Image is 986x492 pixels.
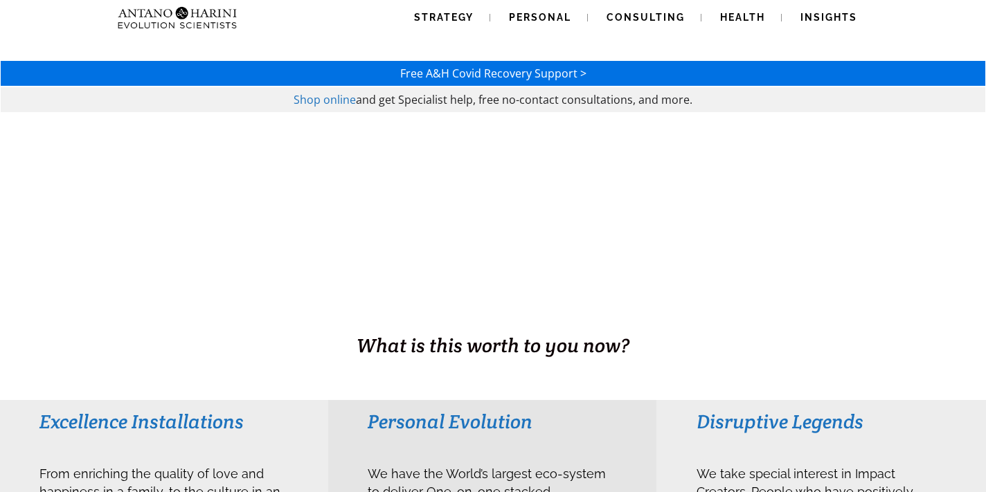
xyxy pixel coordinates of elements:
h3: Personal Evolution [368,409,618,434]
h1: BUSINESS. HEALTH. Family. Legacy [1,302,985,331]
span: What is this worth to you now? [357,333,629,358]
span: Personal [509,12,571,23]
span: Strategy [414,12,474,23]
h3: Excellence Installations [39,409,289,434]
h3: Disruptive Legends [697,409,947,434]
a: Shop online [294,92,356,107]
span: Consulting [607,12,685,23]
span: Health [720,12,765,23]
span: and get Specialist help, free no-contact consultations, and more. [356,92,692,107]
a: Free A&H Covid Recovery Support > [400,66,586,81]
span: Insights [800,12,857,23]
